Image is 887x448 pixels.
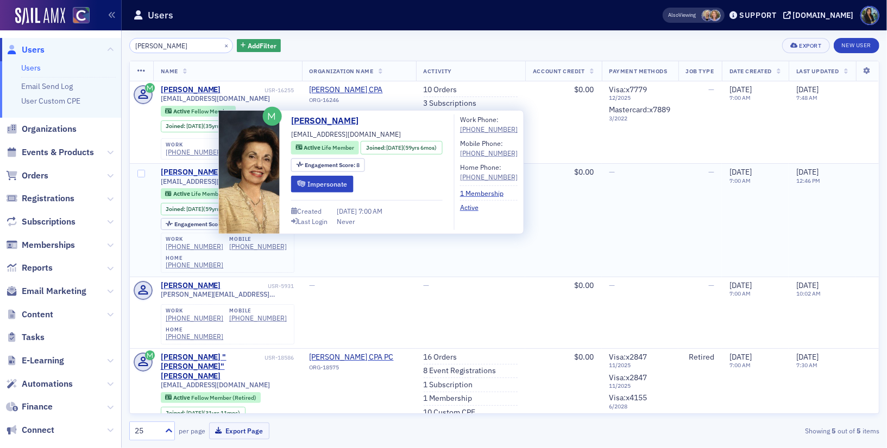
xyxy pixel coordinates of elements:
span: — [708,85,714,94]
a: Active Fellow Member (Retired) [165,394,256,401]
div: Engagement Score: 8 [291,158,365,172]
div: 8 [174,221,229,227]
div: Showing out of items [637,426,879,436]
div: (35yrs 8mos) [186,123,237,130]
button: × [222,40,231,50]
span: [EMAIL_ADDRESS][DOMAIN_NAME] [291,129,401,139]
a: 10 Orders [424,85,457,95]
span: Organization Name [310,67,374,75]
a: Organizations [6,123,77,135]
a: View Homepage [65,7,90,25]
a: E-Learning [6,355,64,367]
div: Active: Active: Fellow Member (Retired) [161,392,261,403]
a: Events & Products [6,146,94,158]
span: [DATE] [387,143,404,151]
div: Work Phone: [460,114,518,135]
span: $0.00 [575,352,594,362]
span: Date Created [729,67,772,75]
a: Automations [6,378,73,390]
span: [DATE] [186,205,203,213]
span: [DATE] [729,85,752,94]
a: [PHONE_NUMBER] [166,314,223,322]
span: Users [22,44,45,56]
span: Profile [860,6,879,25]
div: work [166,308,223,314]
span: [DATE] [729,352,752,362]
div: 25 [135,425,159,437]
span: [DATE] [796,352,819,362]
div: [PHONE_NUMBER] [460,124,518,134]
span: E-Learning [22,355,64,367]
span: Subscriptions [22,216,76,228]
a: 1 Membership [424,394,473,404]
div: [PHONE_NUMBER] [229,314,287,322]
div: Created [297,208,322,214]
span: Visa : x7779 [609,85,647,94]
span: Reports [22,262,53,274]
a: Registrations [6,193,74,204]
span: Registrations [22,193,74,204]
span: [DATE] [186,409,203,417]
a: 10 Custom CPE [424,408,476,418]
span: Fellow Member (Retired) [191,394,256,401]
span: Tasks [22,331,45,343]
span: — [609,280,615,290]
div: [PHONE_NUMBER] [229,242,287,251]
a: Active Life Member [165,190,223,197]
span: Content [22,309,53,321]
time: 7:00 AM [729,94,751,101]
span: Engagement Score : [305,161,356,169]
a: [PHONE_NUMBER] [460,172,518,182]
a: 16 Orders [424,353,457,362]
a: User Custom CPE [21,96,80,106]
span: Engagement Score : [174,220,226,228]
a: [PERSON_NAME] [161,85,221,95]
span: [PERSON_NAME][EMAIL_ADDRESS][PERSON_NAME][DOMAIN_NAME] [161,290,294,298]
div: (31yrs 11mos) [186,409,240,417]
a: 8 Event Registrations [424,366,496,376]
a: Active Life Member [295,143,354,152]
a: [PHONE_NUMBER] [166,261,223,269]
strong: 5 [855,426,863,436]
span: Account Credit [533,67,584,75]
time: 7:00 AM [729,361,751,369]
div: home [166,327,223,333]
a: Email Send Log [21,81,73,91]
a: [PHONE_NUMBER] [166,148,223,156]
div: [PERSON_NAME] "[PERSON_NAME]" [PERSON_NAME] [161,353,263,381]
a: [PERSON_NAME] CPA [310,85,408,95]
time: 7:48 AM [796,94,817,101]
div: Joined: 1993-10-01 00:00:00 [161,407,246,419]
span: Finance [22,401,53,413]
a: [PHONE_NUMBER] [166,242,223,251]
span: Visa : x4155 [609,393,647,402]
span: 12 / 2025 [609,94,671,101]
a: Email Marketing [6,285,86,297]
a: Reports [6,262,53,274]
span: Payment Methods [609,67,668,75]
span: — [708,167,714,177]
input: Search… [129,38,233,53]
span: Activity [424,67,452,75]
div: Active: Active: Life Member [161,188,229,199]
span: 7:00 AM [358,207,382,215]
span: [DATE] [796,85,819,94]
a: Content [6,309,53,321]
span: Active [173,190,191,197]
div: [DOMAIN_NAME] [793,10,854,20]
a: [PHONE_NUMBER] [166,332,223,341]
img: SailAMX [15,8,65,25]
span: Life Member [322,144,354,151]
div: USR-18586 [265,354,294,361]
div: [PERSON_NAME] [161,281,221,291]
span: 3 / 2022 [609,115,671,122]
span: Automations [22,378,73,390]
div: ORG-18575 [310,364,408,375]
time: 7:30 AM [796,361,817,369]
div: Active: Active: Life Member [291,141,359,155]
span: $0.00 [575,85,594,94]
time: 12:46 PM [796,177,820,184]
